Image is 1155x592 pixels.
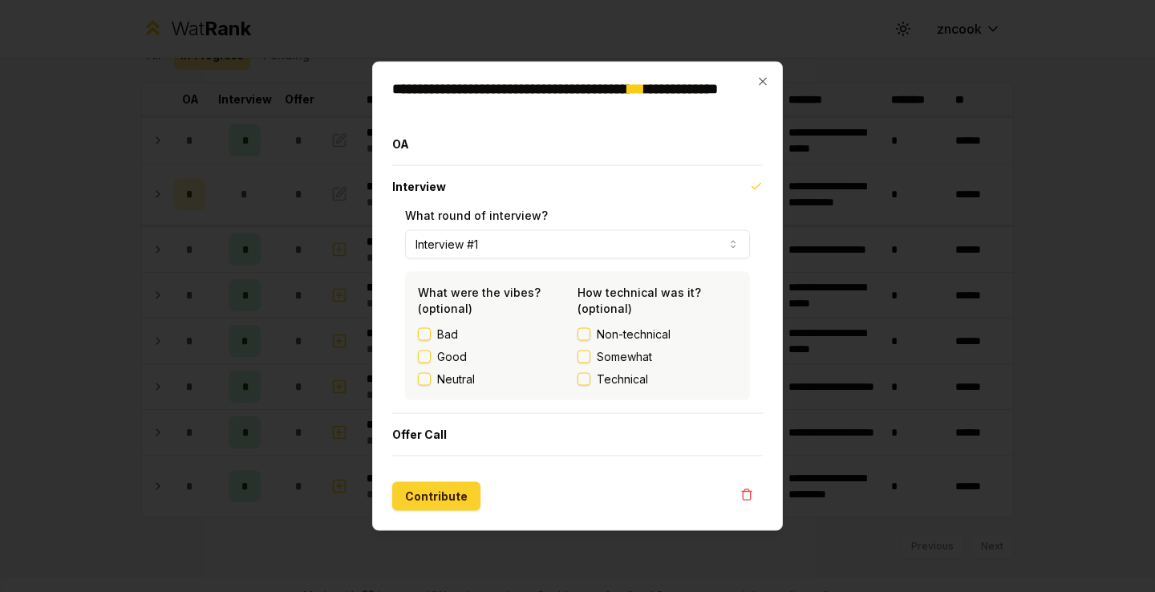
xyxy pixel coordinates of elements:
[437,371,475,387] label: Neutral
[418,286,541,315] label: What were the vibes? (optional)
[392,166,763,208] button: Interview
[437,326,458,343] label: Bad
[577,373,590,386] button: Technical
[392,482,480,511] button: Contribute
[577,328,590,341] button: Non-technical
[405,209,548,222] label: What round of interview?
[597,371,648,387] span: Technical
[392,414,763,456] button: Offer Call
[597,349,652,365] span: Somewhat
[392,208,763,413] div: Interview
[437,349,467,365] label: Good
[392,124,763,165] button: OA
[577,286,701,315] label: How technical was it? (optional)
[597,326,671,343] span: Non-technical
[577,351,590,363] button: Somewhat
